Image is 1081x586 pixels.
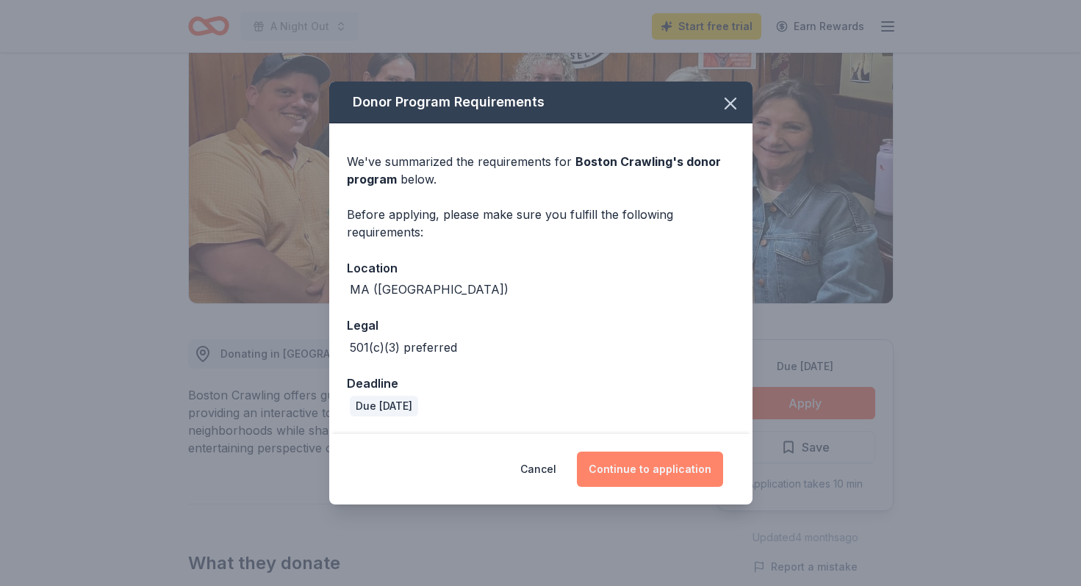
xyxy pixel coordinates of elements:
div: Legal [347,316,735,335]
div: Before applying, please make sure you fulfill the following requirements: [347,206,735,241]
div: Donor Program Requirements [329,82,753,123]
div: Due [DATE] [350,396,418,416]
div: MA ([GEOGRAPHIC_DATA]) [350,281,509,298]
div: We've summarized the requirements for below. [347,153,735,188]
div: Deadline [347,374,735,393]
button: Cancel [520,452,556,487]
div: Location [347,258,735,278]
button: Continue to application [577,452,723,487]
div: 501(c)(3) preferred [350,339,457,356]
